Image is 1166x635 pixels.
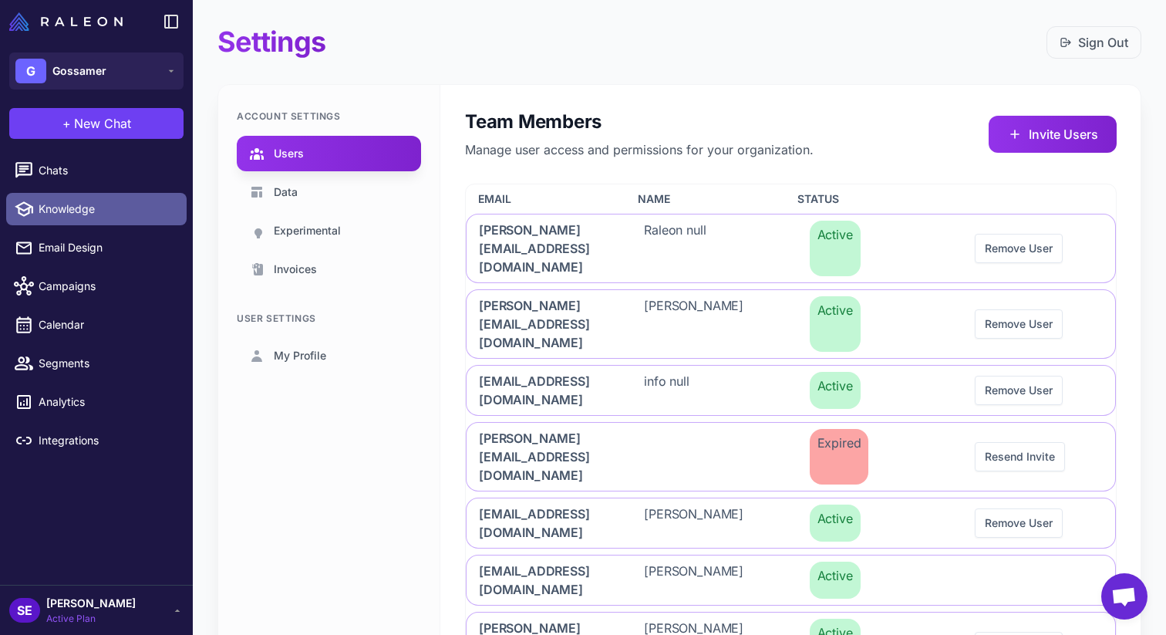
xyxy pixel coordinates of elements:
a: Users [237,136,421,171]
span: Name [638,191,670,208]
div: Account Settings [237,110,421,123]
div: User Settings [237,312,421,326]
a: Raleon Logo [9,12,129,31]
img: Raleon Logo [9,12,123,31]
span: [PERSON_NAME] [644,296,743,352]
div: [EMAIL_ADDRESS][DOMAIN_NAME][PERSON_NAME]Active [466,555,1116,606]
a: Email Design [6,231,187,264]
a: Chats [6,154,187,187]
button: Resend Invite [975,442,1065,471]
div: [EMAIL_ADDRESS][DOMAIN_NAME]info nullActiveRemove User [466,365,1116,416]
span: Expired [810,429,869,485]
button: Invite Users [989,116,1117,153]
span: [EMAIL_ADDRESS][DOMAIN_NAME] [479,562,607,599]
a: My Profile [237,338,421,373]
span: Status [797,191,839,208]
span: Invoices [274,261,317,278]
button: Remove User [975,309,1063,339]
a: Integrations [6,424,187,457]
button: Sign Out [1046,26,1141,59]
a: Segments [6,347,187,380]
span: Experimental [274,222,341,239]
span: Users [274,145,304,162]
span: Knowledge [39,201,174,218]
span: Data [274,184,298,201]
span: Active Plan [46,612,136,626]
a: Invoices [237,252,421,287]
span: + [62,114,71,133]
a: Experimental [237,213,421,248]
span: Active [810,372,861,409]
p: Manage user access and permissions for your organization. [465,140,814,159]
span: Calendar [39,316,174,333]
span: New Chat [74,114,131,133]
span: [PERSON_NAME] [644,562,743,599]
a: Knowledge [6,193,187,225]
span: Gossamer [52,62,106,79]
button: Remove User [975,508,1063,538]
div: Open chat [1101,573,1147,620]
a: Campaigns [6,270,187,302]
a: Data [237,174,421,210]
span: [PERSON_NAME][EMAIL_ADDRESS][DOMAIN_NAME] [479,296,607,352]
span: [EMAIL_ADDRESS][DOMAIN_NAME] [479,505,607,542]
button: GGossamer [9,52,184,90]
div: SE [9,598,40,623]
span: Chats [39,162,174,179]
span: [EMAIL_ADDRESS][DOMAIN_NAME] [479,372,607,409]
span: My Profile [274,347,326,364]
div: G [15,59,46,83]
span: [PERSON_NAME][EMAIL_ADDRESS][DOMAIN_NAME] [479,429,607,485]
span: Email [478,191,511,208]
button: Remove User [975,234,1063,263]
button: Remove User [975,376,1063,405]
h1: Settings [217,25,325,59]
div: [PERSON_NAME][EMAIL_ADDRESS][DOMAIN_NAME]ExpiredResend Invite [466,422,1116,491]
span: Analytics [39,393,174,410]
span: Active [810,296,861,352]
div: [PERSON_NAME][EMAIL_ADDRESS][DOMAIN_NAME]Raleon nullActiveRemove User [466,214,1116,283]
div: [EMAIL_ADDRESS][DOMAIN_NAME][PERSON_NAME]ActiveRemove User [466,498,1116,549]
div: [PERSON_NAME][EMAIL_ADDRESS][DOMAIN_NAME][PERSON_NAME]ActiveRemove User [466,289,1116,359]
span: Active [810,562,861,599]
span: Email Design [39,239,174,256]
button: +New Chat [9,108,184,139]
h2: Team Members [465,110,814,134]
span: info null [644,372,689,409]
span: [PERSON_NAME][EMAIL_ADDRESS][DOMAIN_NAME] [479,221,607,276]
span: [PERSON_NAME] [644,505,743,542]
span: Campaigns [39,278,174,295]
a: Calendar [6,309,187,341]
span: Raleon null [644,221,706,276]
span: Active [810,505,861,542]
a: Analytics [6,386,187,418]
span: Active [810,221,861,276]
span: Integrations [39,432,174,449]
a: Sign Out [1060,33,1128,52]
span: [PERSON_NAME] [46,595,136,612]
span: Segments [39,355,174,372]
